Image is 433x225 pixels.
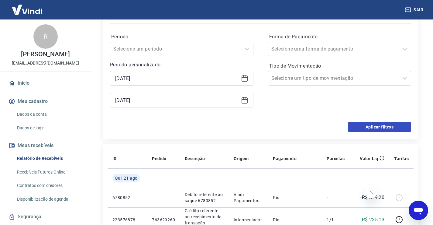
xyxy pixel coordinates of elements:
a: Disponibilização de agenda [15,193,84,206]
p: Pix [273,217,317,223]
p: 223576878 [112,217,142,223]
p: Descrição [185,156,205,162]
button: Meu cadastro [7,95,84,108]
p: ID [112,156,117,162]
span: Olá! Precisa de ajuda? [4,4,51,9]
a: Dados de login [15,122,84,134]
button: Meus recebíveis [7,139,84,152]
p: Tarifas [394,156,409,162]
label: Período [111,33,252,40]
label: Tipo de Movimentação [269,62,410,70]
button: Sair [404,4,426,16]
a: Relatório de Recebíveis [15,152,84,165]
p: 763629260 [152,217,175,223]
a: Contratos com credores [15,179,84,192]
p: 6780852 [112,195,142,201]
input: Data inicial [115,74,239,83]
p: Valor Líq. [360,156,380,162]
iframe: Botão para abrir a janela de mensagens [409,201,428,220]
p: Intermediador [234,217,263,223]
img: Vindi [7,0,47,19]
span: Qui, 21 ago [115,175,137,181]
button: Aplicar filtros [348,122,411,132]
a: Dados da conta [15,108,84,121]
a: Início [7,76,84,90]
div: R [33,24,58,49]
input: Data final [115,96,239,105]
p: [PERSON_NAME] [21,51,70,58]
p: 1/1 [327,217,345,223]
p: [EMAIL_ADDRESS][DOMAIN_NAME] [12,60,79,66]
p: - [327,195,345,201]
p: Parcelas [327,156,345,162]
a: Recebíveis Futuros Online [15,166,84,178]
p: Origem [234,156,249,162]
label: Forma de Pagamento [269,33,410,40]
p: -R$ 879,20 [360,194,384,201]
p: Débito referente ao saque 6780852 [185,192,224,204]
p: Período personalizado [110,61,253,69]
iframe: Fechar mensagem [365,186,377,198]
a: Segurança [7,210,84,223]
p: Pagamento [273,156,297,162]
p: Pedido [152,156,166,162]
p: R$ 235,13 [362,216,385,223]
p: Vindi Pagamentos [234,192,263,204]
p: Pix [273,195,317,201]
